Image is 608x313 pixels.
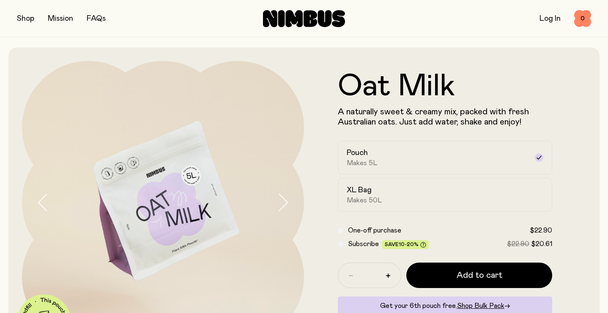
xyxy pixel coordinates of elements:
button: Add to cart [406,263,552,288]
h2: XL Bag [347,185,372,195]
button: 0 [574,10,591,27]
span: Shop Bulk Pack [457,302,504,309]
span: $20.61 [531,241,552,247]
p: A naturally sweet & creamy mix, packed with fresh Australian oats. Just add water, shake and enjoy! [338,107,552,127]
span: Add to cart [457,269,502,281]
span: $22.90 [530,227,552,234]
h2: Pouch [347,148,368,158]
a: FAQs [87,15,106,22]
span: Makes 50L [347,196,382,205]
span: Save [385,242,426,248]
span: $22.90 [507,241,529,247]
a: Mission [48,15,73,22]
span: One-off purchase [348,227,401,234]
h1: Oat Milk [338,71,552,102]
span: Subscribe [348,241,379,247]
a: Shop Bulk Pack→ [457,302,510,309]
span: 10-20% [399,242,419,247]
span: Makes 5L [347,159,378,167]
a: Log In [540,15,561,22]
